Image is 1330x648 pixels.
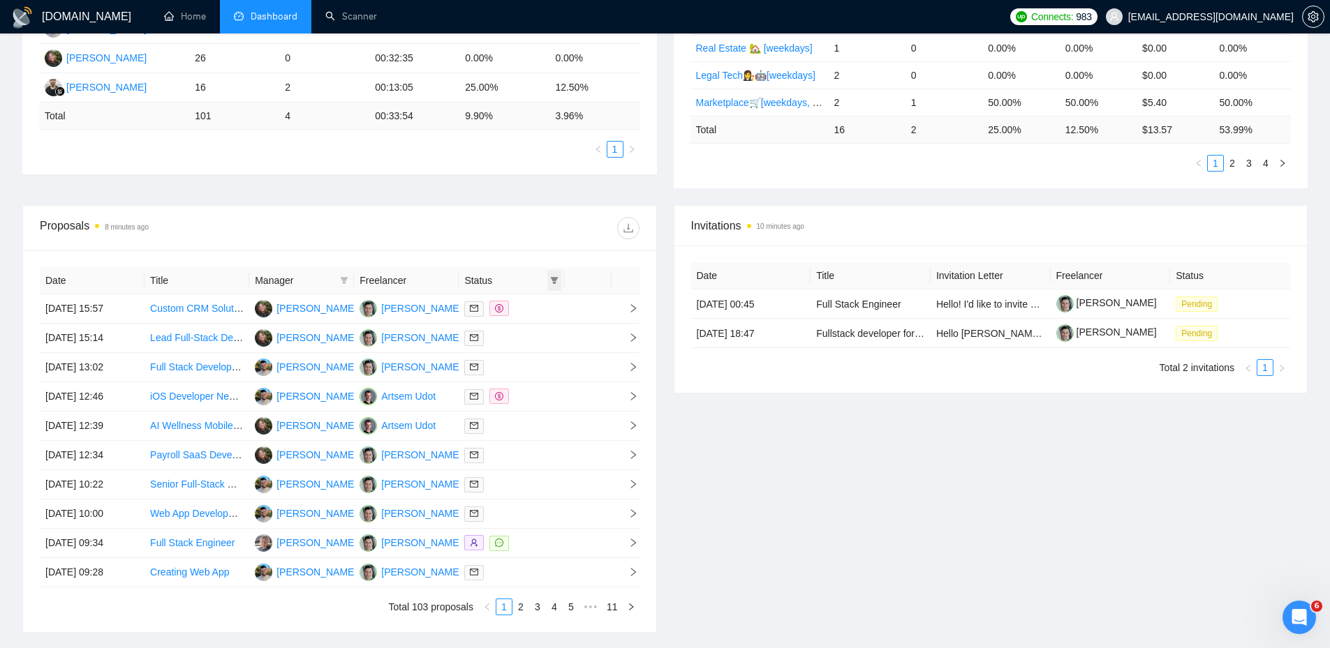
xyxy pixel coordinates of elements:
[255,505,272,522] img: AK
[381,564,461,580] div: [PERSON_NAME]
[354,267,459,294] th: Freelancer
[1056,324,1074,342] img: c1Tebym3BND9d52IcgAhOjDIggZNrr93DrArCnDDhQCo9DNa2fMdUdlKkX3cX7l7jn
[627,603,635,611] span: right
[255,476,272,493] img: AK
[66,50,147,66] div: [PERSON_NAME]
[150,479,414,490] a: Senior Full-Stack Developer for AI-First Comparison Platform
[811,262,931,289] th: Title
[255,446,272,464] img: HH
[816,299,901,310] a: Full Stack Engineer
[691,217,1291,234] span: Invitations
[360,329,377,347] img: YN
[145,441,249,470] td: Payroll SaaS Development (Multi-Tenant, Secure, Scalable)
[982,116,1059,143] td: 25.00 %
[360,302,461,313] a: YN[PERSON_NAME]
[1257,360,1273,375] a: 1
[1283,601,1316,634] iframe: Intercom live chat
[276,301,357,316] div: [PERSON_NAME]
[360,419,436,430] a: AUArtsem Udot
[360,478,461,489] a: YN[PERSON_NAME]
[279,103,369,130] td: 4
[1176,298,1223,309] a: Pending
[189,44,279,73] td: 26
[40,558,145,587] td: [DATE] 09:28
[45,79,62,96] img: FG
[607,141,623,158] li: 1
[495,304,503,312] span: dollar
[1224,155,1241,172] li: 2
[40,529,145,558] td: [DATE] 09:34
[40,294,145,324] td: [DATE] 15:57
[696,43,813,54] a: Real Estate 🏡 [weekdays]
[150,449,408,460] a: Payroll SaaS Development (Multi-Tenant, Secure, Scalable)
[255,478,357,489] a: AK[PERSON_NAME]
[360,476,377,493] img: YN
[360,390,436,401] a: AUArtsem Udot
[982,61,1059,89] td: 0.00%
[40,267,145,294] th: Date
[816,328,1098,339] a: Fullstack developer for complete vacation rental booking platform
[906,34,982,61] td: 0
[1137,34,1213,61] td: $0.00
[255,302,357,313] a: HH[PERSON_NAME]
[255,507,357,518] a: AK[PERSON_NAME]
[594,145,603,153] span: left
[1241,155,1257,172] li: 3
[563,599,579,615] a: 5
[255,331,357,342] a: HH[PERSON_NAME]
[1056,295,1074,312] img: c1Tebym3BND9d52IcgAhOjDIggZNrr93DrArCnDDhQCo9DNa2fMdUdlKkX3cX7l7jn
[255,564,272,581] img: AK
[691,289,811,319] td: [DATE] 00:45
[255,417,272,435] img: HH
[360,449,461,460] a: YN[PERSON_NAME]
[691,319,811,348] td: [DATE] 18:47
[279,73,369,103] td: 2
[255,329,272,347] img: HH
[1303,11,1324,22] span: setting
[369,103,459,130] td: 00:33:54
[145,382,249,412] td: iOS Developer Needed for MVP of Cardiovascular Health App
[464,273,544,288] span: Status
[45,52,147,63] a: HH[PERSON_NAME]
[579,598,602,615] li: Next 5 Pages
[1170,262,1290,289] th: Status
[1257,359,1273,376] li: 1
[470,421,478,430] span: mail
[590,141,607,158] button: left
[931,262,1051,289] th: Invitation Letter
[105,223,149,231] time: 8 minutes ago
[369,44,459,73] td: 00:32:35
[234,11,244,21] span: dashboard
[1056,297,1157,308] a: [PERSON_NAME]
[249,267,354,294] th: Manager
[381,359,461,375] div: [PERSON_NAME]
[55,86,65,96] img: gigradar-bm.png
[145,324,249,353] td: Lead Full-Stack Developer (React / Node.js, App Development)
[617,450,638,460] span: right
[1240,359,1257,376] li: Previous Page
[496,599,512,615] a: 1
[150,361,430,372] a: Full Stack Developer Needed for Web Marketplace Development
[1311,601,1322,612] span: 6
[381,506,461,521] div: [PERSON_NAME]
[255,273,334,288] span: Manager
[1278,364,1286,372] span: right
[381,418,436,433] div: Artsem Udot
[381,301,461,316] div: [PERSON_NAME]
[251,10,297,22] span: Dashboard
[1109,12,1119,22] span: user
[1060,89,1137,116] td: 50.00%
[66,80,147,95] div: [PERSON_NAME]
[150,420,313,431] a: AI Wellness Mobile App Development
[563,598,579,615] li: 5
[550,276,559,285] span: filter
[1208,156,1223,171] a: 1
[1137,89,1213,116] td: $5.40
[360,417,377,435] img: AU
[255,388,272,405] img: AK
[389,598,473,615] li: Total 103 proposals
[828,34,905,61] td: 1
[459,44,549,73] td: 0.00%
[340,276,348,285] span: filter
[145,412,249,441] td: AI Wellness Mobile App Development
